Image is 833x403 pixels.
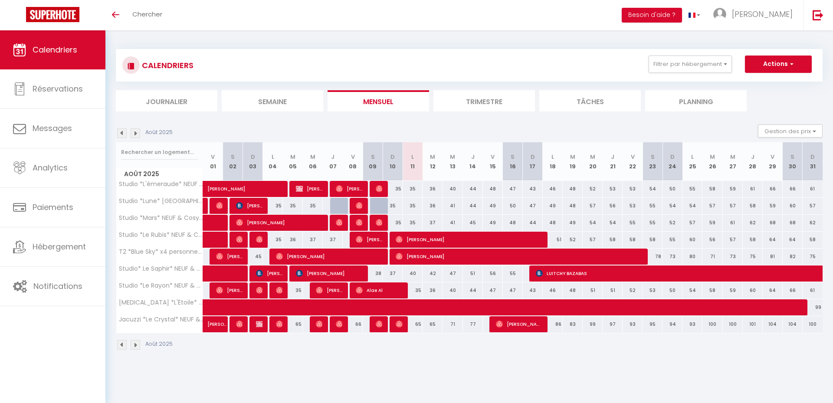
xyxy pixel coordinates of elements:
span: [PERSON_NAME] [236,214,322,231]
li: Planning [645,90,747,111]
span: [PERSON_NAME] [396,316,402,332]
div: 35 [303,198,323,214]
abbr: S [231,153,235,161]
th: 02 [223,142,243,181]
div: 51 [543,232,563,248]
div: 54 [682,198,702,214]
th: 15 [483,142,503,181]
div: 48 [563,282,583,298]
div: 66 [763,181,783,197]
span: Oumaima Ghebrid [356,214,362,231]
div: 53 [603,181,623,197]
p: Août 2025 [145,340,173,348]
span: Analytics [33,162,68,173]
span: [PERSON_NAME] [236,316,243,332]
th: 09 [363,142,383,181]
div: 37 [303,232,323,248]
div: 104 [763,316,783,332]
th: 03 [243,142,263,181]
div: 61 [743,181,763,197]
div: 52 [583,181,603,197]
abbr: S [371,153,375,161]
div: 81 [763,249,783,265]
div: 47 [443,265,462,282]
div: 59 [723,282,743,298]
div: 55 [503,265,523,282]
span: Réservations [33,83,83,94]
div: 49 [483,198,503,214]
span: [PERSON_NAME] [207,176,287,193]
li: Mensuel [328,90,429,111]
abbr: M [570,153,575,161]
span: [PERSON_NAME] [732,9,793,20]
th: 18 [543,142,563,181]
div: 54 [682,282,702,298]
abbr: D [810,153,815,161]
div: 82 [783,249,803,265]
span: Messages [33,123,72,134]
span: [PERSON_NAME] [296,265,362,282]
div: 100 [803,316,823,332]
abbr: M [710,153,715,161]
div: 60 [743,282,763,298]
div: 66 [343,316,363,332]
div: 54 [583,215,603,231]
span: [PERSON_NAME] [256,265,282,282]
div: 52 [662,215,682,231]
button: Besoin d'aide ? [622,8,682,23]
div: 100 [723,316,743,332]
div: 93 [682,316,702,332]
div: 46 [543,181,563,197]
span: Août 2025 [116,168,203,180]
abbr: V [631,153,635,161]
abbr: M [430,153,435,161]
span: [PERSON_NAME] [356,197,362,214]
div: 44 [463,198,483,214]
abbr: S [511,153,515,161]
div: 56 [702,232,722,248]
span: [PERSON_NAME] [207,311,227,328]
div: 54 [662,198,682,214]
div: 44 [523,215,543,231]
div: 54 [643,181,662,197]
div: 60 [682,232,702,248]
div: 73 [723,249,743,265]
div: 61 [723,215,743,231]
div: 75 [803,249,823,265]
span: Alae Al [356,282,402,298]
div: 58 [603,232,623,248]
span: [PERSON_NAME] [216,248,243,265]
div: 36 [423,282,443,298]
div: 55 [643,215,662,231]
div: 57 [682,215,702,231]
div: 47 [483,282,503,298]
div: 61 [803,282,823,298]
th: 08 [343,142,363,181]
abbr: S [790,153,794,161]
div: 49 [563,215,583,231]
div: 44 [463,282,483,298]
th: 14 [463,142,483,181]
div: 60 [783,198,803,214]
span: Jacuzzi *Le Crystal* NEUF & Cosy [118,316,204,323]
div: 35 [403,215,423,231]
th: 19 [563,142,583,181]
th: 24 [662,142,682,181]
div: 38 [363,265,383,282]
div: 58 [803,232,823,248]
div: 49 [543,198,563,214]
span: Hébergement [33,241,86,252]
abbr: J [751,153,754,161]
div: 100 [702,316,722,332]
div: 55 [643,198,662,214]
div: 35 [403,198,423,214]
abbr: M [310,153,315,161]
abbr: L [691,153,694,161]
div: 68 [783,215,803,231]
div: 50 [503,198,523,214]
div: 78 [643,249,662,265]
div: 35 [403,181,423,197]
div: 66 [783,181,803,197]
abbr: D [670,153,675,161]
abbr: L [272,153,274,161]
